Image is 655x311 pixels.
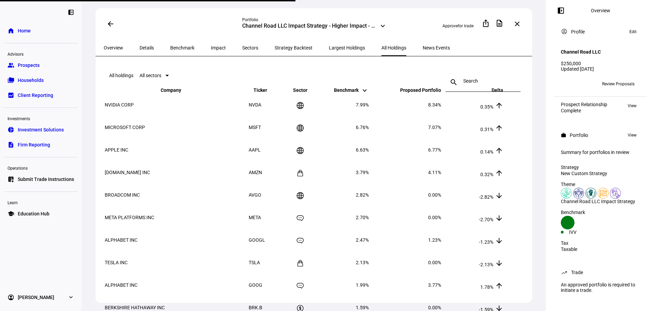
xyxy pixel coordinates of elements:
[428,125,441,130] span: 7.07%
[105,170,150,175] span: [DOMAIN_NAME] INC
[428,237,441,243] span: 1.23%
[597,79,640,89] button: Review Proposals
[495,19,504,27] mat-icon: description
[479,194,493,200] span: -2.82%
[495,237,503,245] mat-icon: arrow_downward
[610,188,621,199] img: poverty.colored.svg
[105,192,140,198] span: BROADCOM INC
[561,210,640,215] div: Benchmark
[629,28,637,36] span: Edit
[561,61,640,66] div: $250,000
[334,87,369,93] span: Benchmark
[480,127,493,132] span: 0.31%
[428,147,441,153] span: 6.77%
[4,24,78,38] a: homeHome
[4,138,78,152] a: descriptionFirm Reporting
[288,87,312,93] span: Sector
[628,102,637,110] span: View
[356,260,369,265] span: 2.13%
[446,78,462,86] mat-icon: search
[624,131,640,139] button: View
[390,87,441,93] span: Proposed Portfolio
[4,58,78,72] a: groupProspects
[249,237,265,243] span: GOOGL
[428,170,441,175] span: 4.11%
[561,66,640,72] div: Updated [DATE]
[480,104,493,110] span: 0.35%
[329,45,365,50] span: Largest Holdings
[428,215,441,220] span: 0.00%
[140,45,154,50] span: Details
[561,171,640,176] div: New Custom Strategy
[242,23,377,31] div: Channel Road LLC Impact Strategy - Higher Impact - Backtest
[18,92,53,99] span: Client Reporting
[275,45,312,50] span: Strategy Backtest
[249,282,262,288] span: GOOG
[8,27,14,34] eth-mat-symbol: home
[356,170,369,175] span: 3.79%
[18,176,74,183] span: Submit Trade Instructions
[356,125,369,130] span: 6.76%
[4,88,78,102] a: bid_landscapeClient Reporting
[105,305,165,310] span: BERKSHIRE HATHAWAY INC
[561,28,568,35] mat-icon: account_circle
[561,102,607,107] div: Prospect Relationship
[4,123,78,137] a: pie_chartInvestment Solutions
[361,86,369,95] mat-icon: keyboard_arrow_down
[480,172,493,177] span: 0.32%
[442,24,458,28] span: Approve
[482,19,490,27] mat-icon: ios_share
[105,147,128,153] span: APPLE INC
[4,197,78,207] div: Learn
[242,17,385,23] div: Portfolio
[561,28,640,36] eth-panel-overview-card-header: Profile
[480,284,493,290] span: 1.78%
[104,45,123,50] span: Overview
[18,27,31,34] span: Home
[4,49,78,58] div: Advisors
[109,73,133,78] eth-data-table-title: All holdings
[4,163,78,172] div: Operations
[249,147,261,153] span: AAPL
[561,188,572,199] img: climateChange.colored.svg
[8,92,14,99] eth-mat-symbol: bid_landscape
[68,294,74,301] eth-mat-symbol: expand_more
[105,237,137,243] span: ALPHABET INC
[428,305,441,310] span: 0.00%
[561,246,640,252] div: Taxable
[140,73,161,78] span: All sectors
[249,305,262,310] span: BRK.B
[495,101,503,110] mat-icon: arrow_upward
[18,77,44,84] span: Households
[8,294,14,301] eth-mat-symbol: account_circle
[8,176,14,183] eth-mat-symbol: list_alt_add
[561,268,640,277] eth-panel-overview-card-header: Trade
[598,188,609,199] img: lgbtqJustice.colored.svg
[479,239,493,245] span: -1.23%
[495,282,503,290] mat-icon: arrow_upward
[571,270,583,275] div: Trade
[602,79,635,89] span: Review Proposals
[211,45,226,50] span: Impact
[423,45,450,50] span: News Events
[561,182,640,187] div: Theme
[249,102,261,108] span: NVDA
[379,22,387,30] mat-icon: keyboard_arrow_down
[463,78,503,84] input: Search
[18,141,50,148] span: Firm Reporting
[480,149,493,155] span: 0.14%
[4,113,78,123] div: Investments
[161,87,191,93] span: Company
[428,282,441,288] span: 3.77%
[249,215,261,220] span: META
[495,169,503,177] mat-icon: arrow_upward
[561,132,566,138] mat-icon: work
[8,126,14,133] eth-mat-symbol: pie_chart
[68,9,74,16] eth-mat-symbol: left_panel_close
[428,192,441,198] span: 0.00%
[105,260,128,265] span: TESLA INC
[624,102,640,110] button: View
[356,102,369,108] span: 7.99%
[170,45,194,50] span: Benchmark
[249,192,261,198] span: AVGO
